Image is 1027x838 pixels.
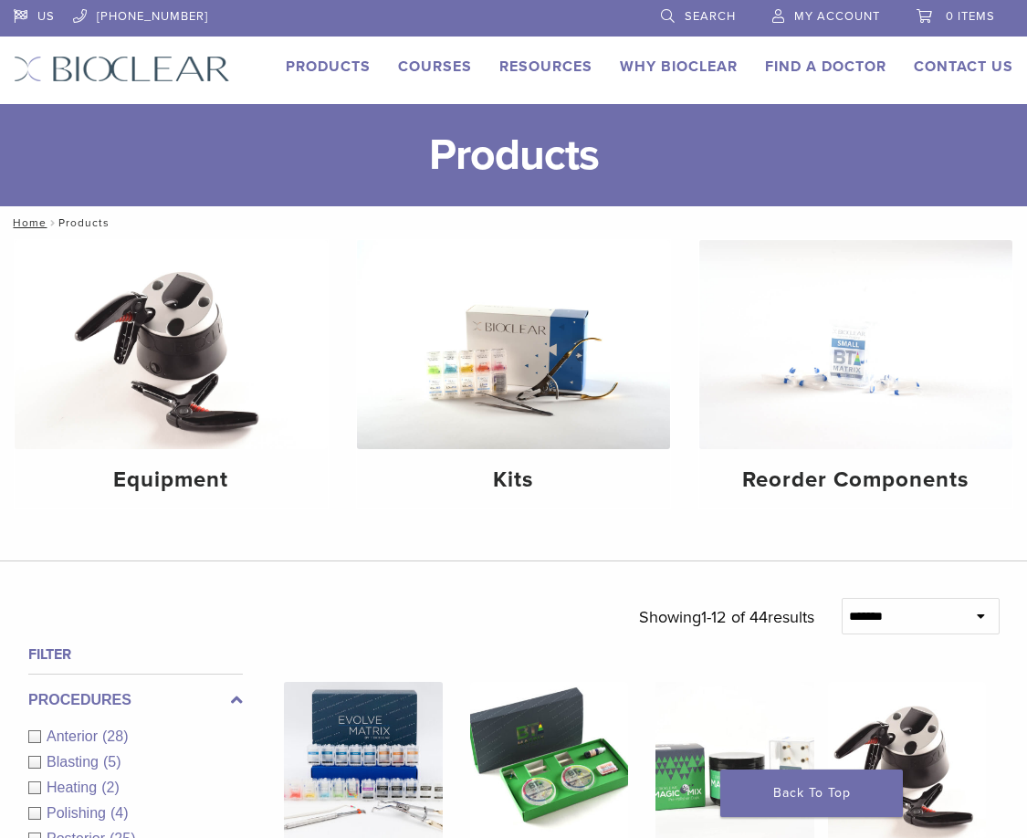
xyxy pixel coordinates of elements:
p: Showing results [639,598,814,636]
a: Contact Us [914,58,1013,76]
a: Courses [398,58,472,76]
img: Kits [357,240,670,449]
span: 0 items [946,9,995,24]
a: Home [7,216,47,229]
a: Find A Doctor [765,58,886,76]
span: Heating [47,780,101,795]
h4: Kits [372,464,655,497]
img: Equipment [15,240,328,449]
span: Blasting [47,754,103,770]
img: Reorder Components [699,240,1012,449]
span: Polishing [47,805,110,821]
span: (2) [101,780,120,795]
a: Back To Top [720,770,903,817]
a: Products [286,58,371,76]
span: (5) [103,754,121,770]
h4: Reorder Components [714,464,998,497]
a: Resources [499,58,592,76]
span: My Account [794,9,880,24]
img: Bioclear [14,56,230,82]
span: (28) [102,728,128,744]
span: 1-12 of 44 [701,607,768,627]
a: Equipment [15,240,328,508]
span: / [47,218,58,227]
span: (4) [110,805,129,821]
span: Search [685,9,736,24]
a: Kits [357,240,670,508]
span: Anterior [47,728,102,744]
label: Procedures [28,689,243,711]
a: Reorder Components [699,240,1012,508]
h4: Equipment [29,464,313,497]
h4: Filter [28,644,243,665]
a: Why Bioclear [620,58,738,76]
